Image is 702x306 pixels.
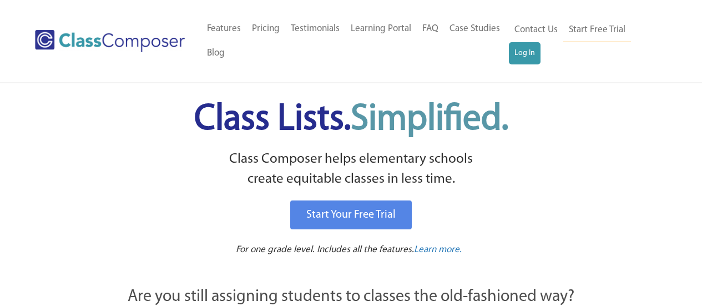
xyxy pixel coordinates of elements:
[306,209,396,220] span: Start Your Free Trial
[509,18,563,42] a: Contact Us
[201,41,230,66] a: Blog
[246,17,285,41] a: Pricing
[290,200,412,229] a: Start Your Free Trial
[351,102,508,138] span: Simplified.
[236,245,414,254] span: For one grade level. Includes all the features.
[285,17,345,41] a: Testimonials
[509,18,659,64] nav: Header Menu
[444,17,506,41] a: Case Studies
[35,30,185,52] img: Class Composer
[194,102,508,138] span: Class Lists.
[509,42,541,64] a: Log In
[414,243,462,257] a: Learn more.
[414,245,462,254] span: Learn more.
[417,17,444,41] a: FAQ
[201,17,246,41] a: Features
[201,17,509,66] nav: Header Menu
[345,17,417,41] a: Learning Portal
[563,18,631,43] a: Start Free Trial
[67,149,636,190] p: Class Composer helps elementary schools create equitable classes in less time.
